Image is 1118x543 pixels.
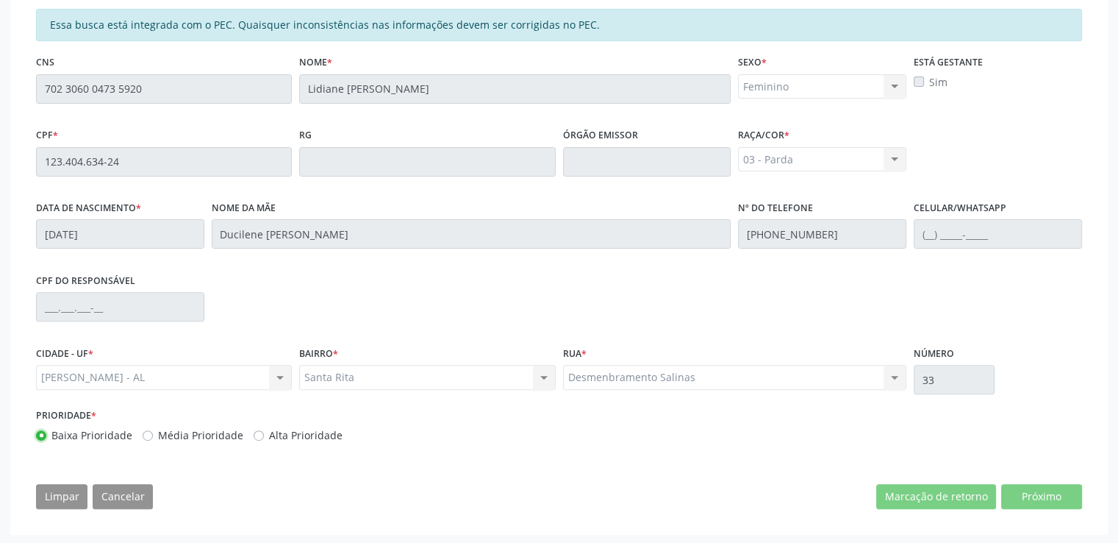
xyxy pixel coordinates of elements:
[1001,484,1082,509] button: Próximo
[738,219,906,249] input: (__) _____-_____
[36,124,58,147] label: CPF
[36,197,141,220] label: Data de nascimento
[738,52,767,74] label: Sexo
[914,197,1006,220] label: Celular/WhatsApp
[929,74,947,90] label: Sim
[158,427,243,443] label: Média Prioridade
[36,269,135,292] label: CPF do responsável
[51,427,132,443] label: Baixa Prioridade
[738,124,789,147] label: Raça/cor
[876,484,996,509] button: Marcação de retorno
[93,484,153,509] button: Cancelar
[36,342,93,365] label: CIDADE - UF
[914,52,983,74] label: Está gestante
[36,484,87,509] button: Limpar
[738,197,813,220] label: Nº do Telefone
[36,405,96,427] label: Prioridade
[299,342,338,365] label: BAIRRO
[299,124,312,147] label: RG
[36,9,1082,41] div: Essa busca está integrada com o PEC. Quaisquer inconsistências nas informações devem ser corrigid...
[212,197,276,220] label: Nome da mãe
[563,124,638,147] label: Órgão emissor
[36,52,54,74] label: CNS
[36,219,204,249] input: __/__/____
[914,219,1082,249] input: (__) _____-_____
[299,52,332,74] label: Nome
[36,292,204,322] input: ___.___.___-__
[269,427,343,443] label: Alta Prioridade
[914,342,954,365] label: Número
[563,342,587,365] label: Rua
